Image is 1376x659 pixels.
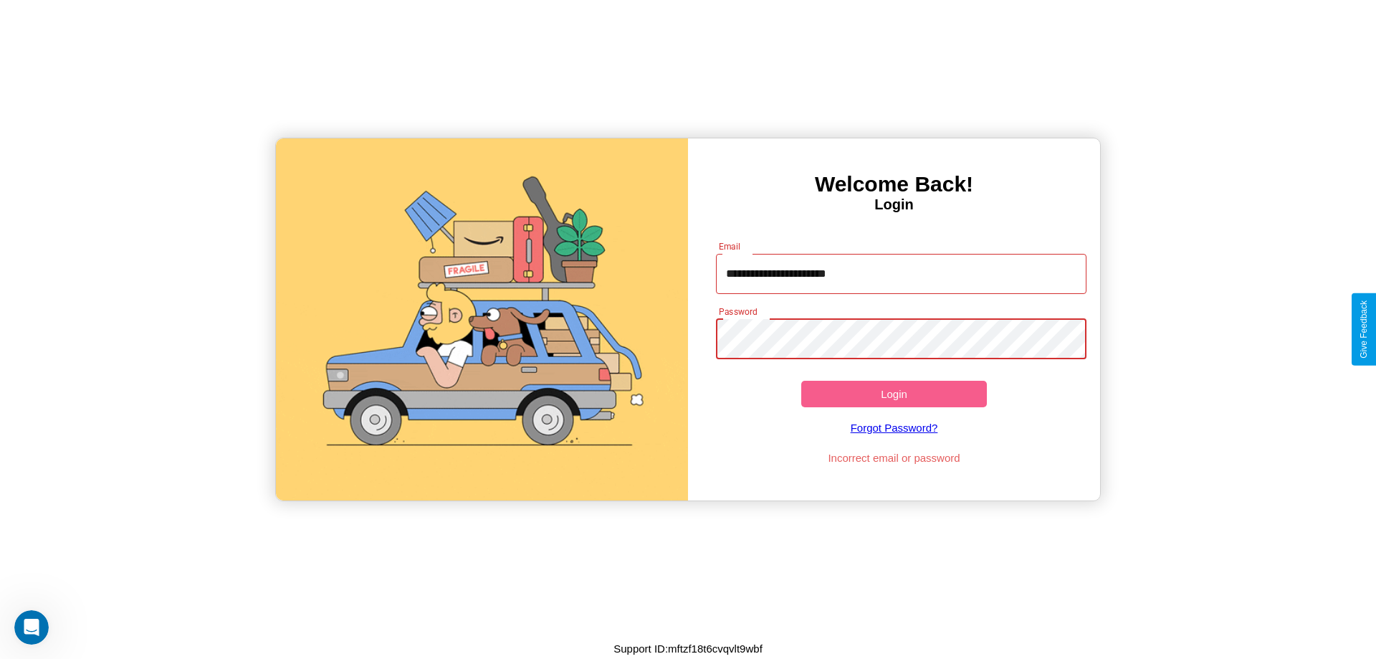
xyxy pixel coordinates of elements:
label: Password [719,305,757,318]
img: gif [276,138,688,501]
div: Give Feedback [1359,300,1369,359]
h4: Login [688,196,1100,213]
iframe: Intercom live chat [14,610,49,645]
label: Email [719,240,741,252]
h3: Welcome Back! [688,172,1100,196]
button: Login [801,381,987,407]
a: Forgot Password? [709,407,1080,448]
p: Incorrect email or password [709,448,1080,468]
p: Support ID: mftzf18t6cvqvlt9wbf [613,639,763,658]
